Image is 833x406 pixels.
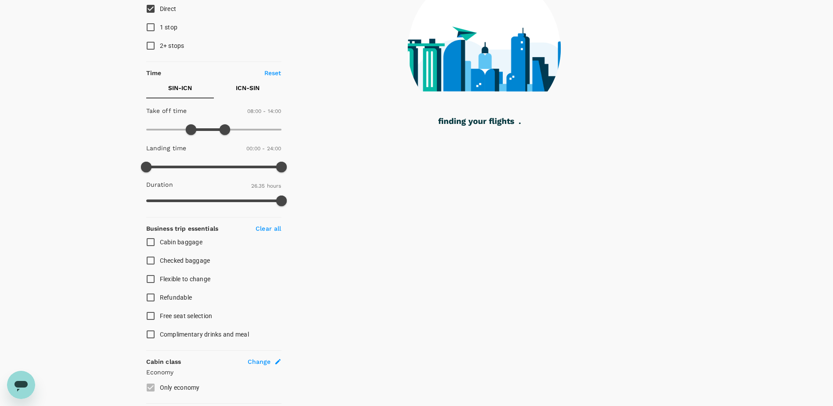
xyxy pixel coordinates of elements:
p: ICN - SIN [236,83,260,92]
g: . [519,123,521,124]
p: Time [146,69,162,77]
iframe: Button to launch messaging window [7,371,35,399]
span: Change [248,357,271,366]
p: Landing time [146,144,187,152]
p: Take off time [146,106,187,115]
span: Direct [160,5,177,12]
p: Reset [264,69,281,77]
span: 08:00 - 14:00 [247,108,281,114]
span: Free seat selection [160,312,213,319]
p: SIN - ICN [168,83,192,92]
p: Clear all [256,224,281,233]
span: Checked baggage [160,257,210,264]
span: 26.35 hours [251,183,281,189]
span: Complimentary drinks and meal [160,331,249,338]
strong: Cabin class [146,358,181,365]
span: Only economy [160,384,200,391]
p: Duration [146,180,173,189]
span: 1 stop [160,24,178,31]
p: Economy [146,368,281,377]
strong: Business trip essentials [146,225,219,232]
span: 2+ stops [160,42,184,49]
g: finding your flights [438,118,514,126]
span: 00:00 - 24:00 [246,145,281,152]
span: Flexible to change [160,275,211,283]
span: Refundable [160,294,192,301]
span: Cabin baggage [160,239,202,246]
